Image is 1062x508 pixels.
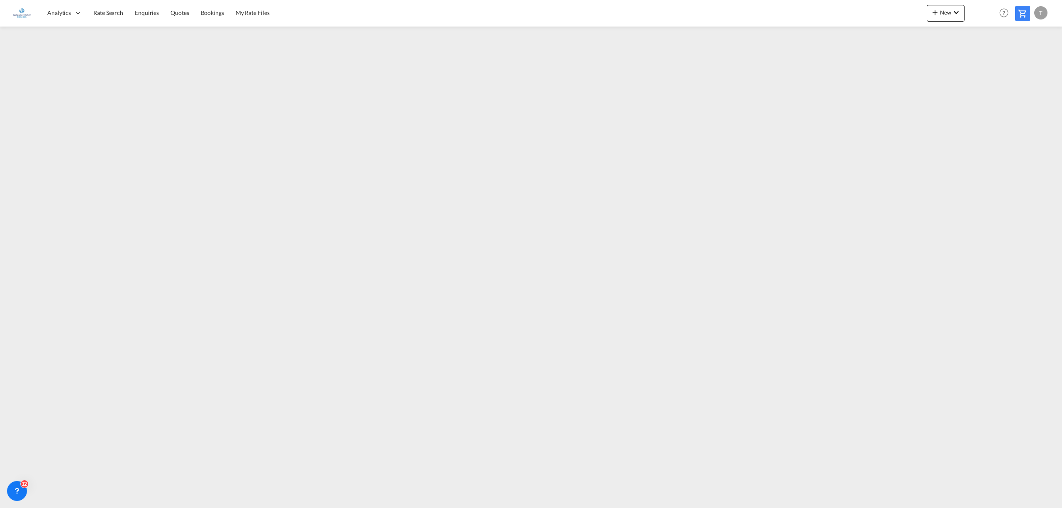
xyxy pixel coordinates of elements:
[927,5,965,22] button: icon-plus 400-fgNewicon-chevron-down
[997,6,1011,20] span: Help
[201,9,224,16] span: Bookings
[930,7,940,17] md-icon: icon-plus 400-fg
[1034,6,1047,19] div: T
[930,9,961,16] span: New
[951,7,961,17] md-icon: icon-chevron-down
[135,9,159,16] span: Enquiries
[997,6,1015,21] div: Help
[93,9,123,16] span: Rate Search
[236,9,270,16] span: My Rate Files
[12,4,31,22] img: 6a2c35f0b7c411ef99d84d375d6e7407.jpg
[47,9,71,17] span: Analytics
[171,9,189,16] span: Quotes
